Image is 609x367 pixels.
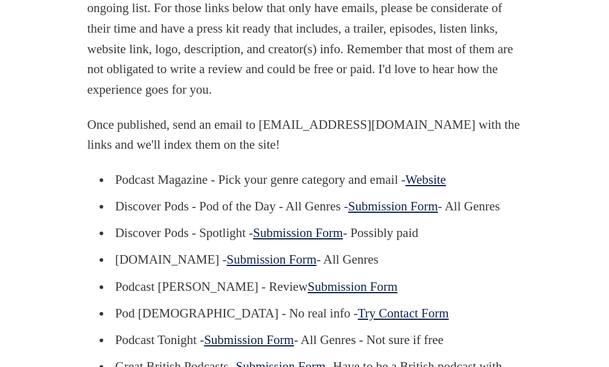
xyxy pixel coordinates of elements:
[111,330,503,351] li: Podcast Tonight - - All Genres - Not sure if free
[111,250,503,270] li: [DOMAIN_NAME] - - All Genres
[111,304,503,324] li: Pod [DEMOGRAPHIC_DATA] - No real info -
[111,170,503,190] li: Podcast Magazine - Pick your genre category and email -
[358,306,449,320] a: Try Contact Form
[253,226,343,240] a: Submission Form
[348,199,438,213] a: Submission Form
[111,223,503,244] li: Discover Pods - Spotlight - - Possibly paid
[111,196,503,217] li: Discover Pods - Pod of the Day - All Genres - - All Genres
[308,279,398,294] a: Submission Form
[406,172,446,187] a: Website
[204,333,294,347] a: Submission Form
[111,277,503,297] li: Podcast [PERSON_NAME] - Review
[88,115,522,155] p: Once published, send an email to [EMAIL_ADDRESS][DOMAIN_NAME] with the links and we'll index them...
[227,252,317,267] a: Submission Form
